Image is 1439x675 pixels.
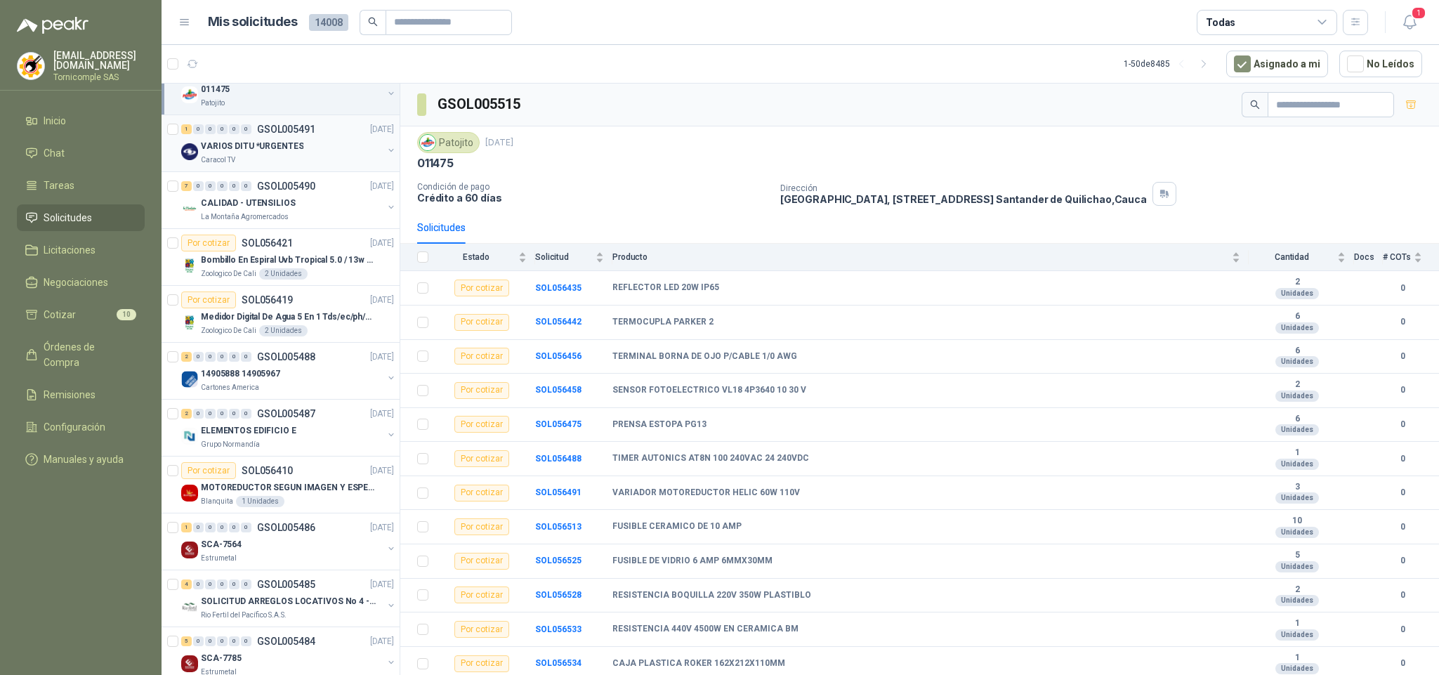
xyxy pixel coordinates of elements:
[17,140,145,166] a: Chat
[117,309,136,320] span: 10
[201,140,303,153] p: VARIOS DITU *URGENTES
[181,200,198,217] img: Company Logo
[612,521,742,532] b: FUSIBLE CERAMICO DE 10 AMP
[1275,391,1319,402] div: Unidades
[1249,584,1346,596] b: 2
[420,135,435,150] img: Company Logo
[229,124,239,134] div: 0
[1383,554,1422,568] b: 0
[370,521,394,535] p: [DATE]
[181,121,397,166] a: 1 0 0 0 0 0 GSOL005491[DATE] Company LogoVARIOS DITU *URGENTESCaracol TV
[437,244,535,271] th: Estado
[454,621,509,638] div: Por cotizar
[17,414,145,440] a: Configuración
[1275,527,1319,538] div: Unidades
[1226,51,1328,77] button: Asignado a mi
[217,181,228,191] div: 0
[535,487,581,497] a: SOL056491
[257,181,315,191] p: GSOL005490
[1275,492,1319,504] div: Unidades
[44,307,76,322] span: Cotizar
[535,385,581,395] a: SOL056458
[535,317,581,327] b: SOL056442
[1383,589,1422,602] b: 0
[17,237,145,263] a: Licitaciones
[1249,414,1346,425] b: 6
[242,238,293,248] p: SOL056421
[18,53,44,79] img: Company Logo
[780,193,1147,205] p: [GEOGRAPHIC_DATA], [STREET_ADDRESS] Santander de Quilichao , Cauca
[1411,6,1426,20] span: 1
[241,352,251,362] div: 0
[181,348,397,393] a: 2 0 0 0 0 0 GSOL005488[DATE] Company Logo14905888 14905967Cartones America
[257,124,315,134] p: GSOL005491
[1383,520,1422,534] b: 0
[162,457,400,513] a: Por cotizarSOL056410[DATE] Company LogoMOTOREDUCTOR SEGUN IMAGEN Y ESPECIFICACIONES ADJUNTASBlanq...
[201,538,242,551] p: SCA-7564
[193,181,204,191] div: 0
[1249,653,1346,664] b: 1
[217,352,228,362] div: 0
[454,382,509,399] div: Por cotizar
[193,636,204,646] div: 0
[612,624,799,635] b: RESISTENCIA 440V 4500W EN CERAMICA BM
[241,636,251,646] div: 0
[1383,244,1439,271] th: # COTs
[1383,486,1422,499] b: 0
[44,210,92,225] span: Solicitudes
[535,454,581,464] a: SOL056488
[417,192,769,204] p: Crédito a 60 días
[205,409,216,419] div: 0
[17,17,88,34] img: Logo peakr
[370,237,394,250] p: [DATE]
[17,107,145,134] a: Inicio
[44,419,105,435] span: Configuración
[241,181,251,191] div: 0
[242,466,293,476] p: SOL056410
[259,268,308,280] div: 2 Unidades
[1249,618,1346,629] b: 1
[181,579,192,589] div: 4
[612,317,714,328] b: TERMOCUPLA PARKER 2
[241,124,251,134] div: 0
[1275,663,1319,674] div: Unidades
[17,269,145,296] a: Negociaciones
[205,579,216,589] div: 0
[181,86,198,103] img: Company Logo
[17,334,145,376] a: Órdenes de Compra
[242,295,293,305] p: SOL056419
[417,220,466,235] div: Solicitudes
[229,636,239,646] div: 0
[612,385,806,396] b: SENSOR FOTOELECTRICO VL18 4P3640 10 30 V
[201,83,230,96] p: 011475
[44,145,65,161] span: Chat
[612,252,1229,262] span: Producto
[201,481,376,494] p: MOTOREDUCTOR SEGUN IMAGEN Y ESPECIFICACIONES ADJUNTAS
[370,578,394,591] p: [DATE]
[612,487,800,499] b: VARIADOR MOTOREDUCTOR HELIC 60W 110V
[535,252,593,262] span: Solicitud
[201,98,225,109] p: Patojito
[181,485,198,502] img: Company Logo
[1249,244,1354,271] th: Cantidad
[181,143,198,160] img: Company Logo
[535,658,581,668] a: SOL056534
[535,419,581,429] b: SOL056475
[181,181,192,191] div: 7
[612,351,797,362] b: TERMINAL BORNA DE OJO P/CABLE 1/0 AWG
[1275,561,1319,572] div: Unidades
[535,590,581,600] a: SOL056528
[229,579,239,589] div: 0
[257,523,315,532] p: GSOL005486
[535,556,581,565] a: SOL056525
[1250,100,1260,110] span: search
[241,523,251,532] div: 0
[309,14,348,31] span: 14008
[257,409,315,419] p: GSOL005487
[181,405,397,450] a: 2 0 0 0 0 0 GSOL005487[DATE] Company LogoELEMENTOS EDIFICIO EGrupo Normandía
[44,242,96,258] span: Licitaciones
[44,387,96,402] span: Remisiones
[1249,346,1346,357] b: 6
